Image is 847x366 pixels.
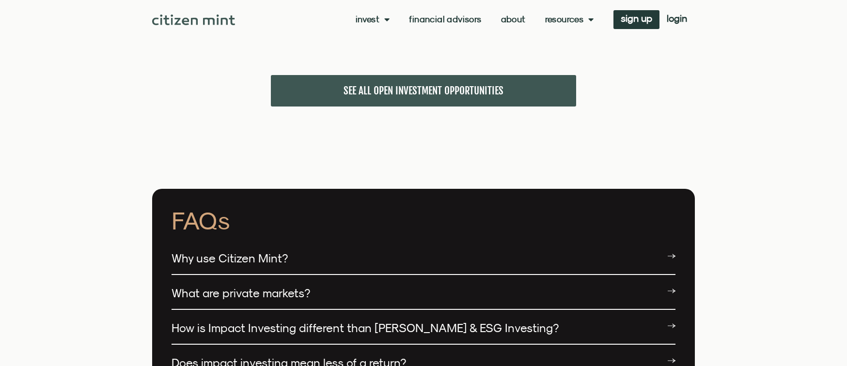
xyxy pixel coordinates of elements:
[172,251,288,265] a: Why use Citizen Mint?
[409,15,481,24] a: Financial Advisors
[501,15,526,24] a: About
[172,243,675,275] div: Why use Citizen Mint?
[667,15,687,22] span: login
[356,15,390,24] a: Invest
[356,15,594,24] nav: Menu
[172,208,675,233] h2: FAQs
[172,321,559,335] a: How is Impact Investing different than [PERSON_NAME] & ESG Investing?
[172,277,675,310] div: What are private markets?
[271,75,576,107] a: SEE ALL OPEN INVESTMENT OPPORTUNITIES
[172,312,675,345] div: How is Impact Investing different than [PERSON_NAME] & ESG Investing?
[545,15,594,24] a: Resources
[344,85,503,97] span: SEE ALL OPEN INVESTMENT OPPORTUNITIES
[152,15,235,25] img: Citizen Mint
[659,10,694,29] a: login
[172,286,310,300] a: What are private markets?
[613,10,659,29] a: sign up
[621,15,652,22] span: sign up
